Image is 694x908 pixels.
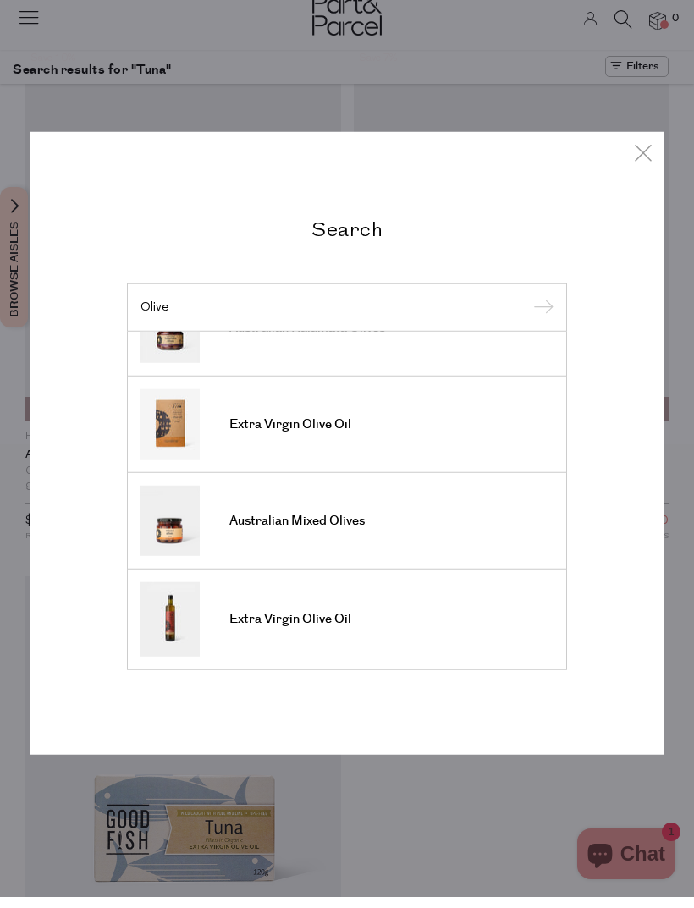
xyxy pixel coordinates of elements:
[140,311,554,324] input: Search
[229,622,351,639] span: Extra Virgin Olive Oil
[140,400,554,471] a: Extra Virgin Olive Oil
[140,497,554,567] a: Australian Mixed Olives
[229,427,351,444] span: Extra Virgin Olive Oil
[229,331,385,348] span: Australian Kalamata Olives
[140,593,200,668] img: Extra Virgin Olive Oil
[140,400,200,471] img: Extra Virgin Olive Oil
[229,524,365,541] span: Australian Mixed Olives
[140,593,554,668] a: Extra Virgin Olive Oil
[140,497,200,567] img: Australian Mixed Olives
[127,227,567,251] h2: Search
